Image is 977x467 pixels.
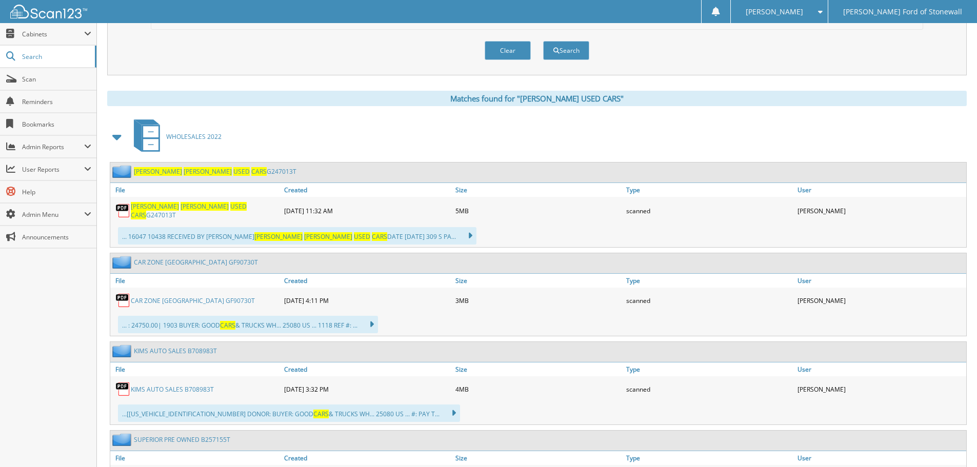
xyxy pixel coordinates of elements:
button: Search [543,41,589,60]
a: User [795,274,966,288]
span: [PERSON_NAME] [746,9,803,15]
a: Size [453,451,624,465]
a: CAR ZONE [GEOGRAPHIC_DATA] GF90730T [134,258,258,267]
div: ...[[US_VEHICLE_IDENTIFICATION_NUMBER] DONOR: BUYER: GOOD & TRUCKS WH... 25080 US ... #: PAY T... [118,404,460,422]
span: CARS [313,410,329,418]
span: Announcements [22,233,91,241]
span: Search [22,52,90,61]
span: USED [230,202,247,211]
a: Created [282,183,453,197]
span: [PERSON_NAME] [184,167,232,176]
span: Admin Reports [22,143,84,151]
div: [DATE] 11:32 AM [282,199,453,222]
div: ... : 24750.00| 1903 BUYER: GOOD & TRUCKS WH... 25080 US ... 1118 REF #: ... [118,316,378,333]
span: [PERSON_NAME] [131,202,179,211]
div: [PERSON_NAME] [795,199,966,222]
a: Type [624,274,795,288]
span: Bookmarks [22,120,91,129]
div: scanned [624,199,795,222]
a: File [110,274,282,288]
span: [PERSON_NAME] [181,202,229,211]
span: CARS [251,167,267,176]
span: [PERSON_NAME] [254,232,303,241]
div: scanned [624,379,795,399]
span: [PERSON_NAME] Ford of Stonewall [843,9,962,15]
a: File [110,183,282,197]
iframe: Chat Widget [926,418,977,467]
div: 3MB [453,290,624,311]
img: scan123-logo-white.svg [10,5,87,18]
a: WHOLESALES 2022 [128,116,222,157]
a: User [795,362,966,376]
a: File [110,451,282,465]
div: Matches found for "[PERSON_NAME] USED CARS" [107,91,967,106]
span: Scan [22,75,91,84]
a: Type [624,451,795,465]
a: Created [282,274,453,288]
span: CARS [131,211,146,219]
a: [PERSON_NAME] [PERSON_NAME] USED CARSG247013T [134,167,296,176]
span: [PERSON_NAME] [304,232,352,241]
a: File [110,362,282,376]
span: User Reports [22,165,84,174]
a: KIMS AUTO SALES B708983T [131,385,214,394]
a: User [795,183,966,197]
img: folder2.png [112,344,134,357]
span: CARS [220,321,235,330]
img: folder2.png [112,165,134,178]
button: Clear [485,41,531,60]
a: SUPERIOR PRE OWNED B257155T [134,435,230,444]
span: [PERSON_NAME] [134,167,182,176]
a: Created [282,362,453,376]
span: USED [354,232,370,241]
img: folder2.png [112,433,134,446]
a: CAR ZONE [GEOGRAPHIC_DATA] GF90730T [131,296,255,305]
span: Cabinets [22,30,84,38]
span: Admin Menu [22,210,84,219]
div: [PERSON_NAME] [795,290,966,311]
a: Size [453,183,624,197]
div: [DATE] 4:11 PM [282,290,453,311]
span: Help [22,188,91,196]
div: [DATE] 3:32 PM [282,379,453,399]
span: WHOLESALES 2022 [166,132,222,141]
div: ... 16047 10438 RECEIVED BY [PERSON_NAME] DATE [DATE] 309 S PA... [118,227,476,245]
a: [PERSON_NAME] [PERSON_NAME] USED CARSG247013T [131,202,279,219]
a: Size [453,362,624,376]
a: Type [624,362,795,376]
a: Created [282,451,453,465]
div: [PERSON_NAME] [795,379,966,399]
img: folder2.png [112,256,134,269]
a: KIMS AUTO SALES B708983T [134,347,217,355]
div: scanned [624,290,795,311]
a: Size [453,274,624,288]
span: Reminders [22,97,91,106]
div: 5MB [453,199,624,222]
span: CARS [372,232,387,241]
div: 4MB [453,379,624,399]
a: User [795,451,966,465]
img: PDF.png [115,203,131,218]
img: PDF.png [115,293,131,308]
img: PDF.png [115,381,131,397]
a: Type [624,183,795,197]
span: USED [233,167,250,176]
